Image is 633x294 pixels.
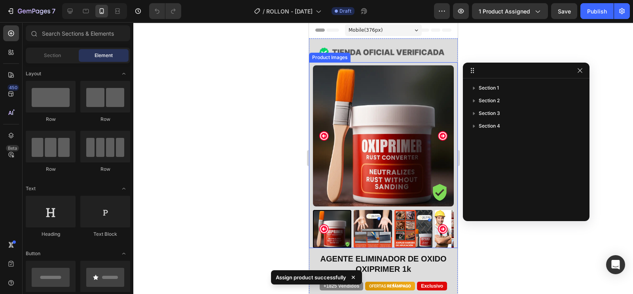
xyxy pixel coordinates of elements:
span: Toggle open [118,182,130,195]
span: Button [26,250,40,257]
span: Toggle open [118,67,130,80]
div: Open Intercom Messenger [606,255,625,274]
p: Assign product successfully [276,273,346,281]
span: ROLLON - [DATE] [266,7,313,15]
input: Search Sections & Elements [26,25,130,41]
div: Row [80,116,130,123]
span: Text [26,185,36,192]
span: 1 product assigned [479,7,530,15]
button: 1 product assigned [472,3,548,19]
div: Undo/Redo [149,3,181,19]
div: Row [26,116,76,123]
div: Text Block [80,231,130,238]
button: Publish [580,3,614,19]
span: Section 4 [479,122,500,130]
div: Publish [587,7,607,15]
div: 450 [8,84,19,91]
div: Row [80,166,130,173]
span: Toggle open [118,247,130,260]
button: Save [551,3,577,19]
div: Row [26,166,76,173]
p: 7 [52,6,55,16]
span: Draft [339,8,351,15]
div: Heading [26,231,76,238]
iframe: Design area [309,22,458,294]
span: Section 2 [479,97,500,105]
div: Beta [6,145,19,151]
span: Section [44,52,61,59]
span: / [263,7,265,15]
span: Section 1 [479,84,499,92]
span: Save [558,8,571,15]
span: Layout [26,70,41,77]
button: 7 [3,3,59,19]
span: Element [95,52,113,59]
span: Section 3 [479,109,500,117]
